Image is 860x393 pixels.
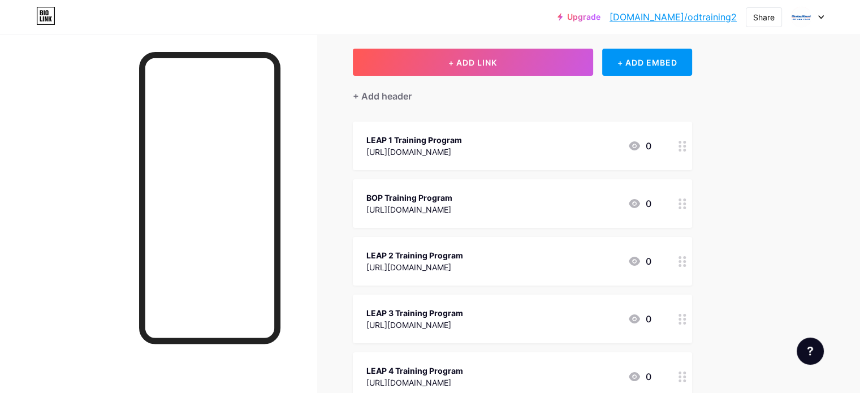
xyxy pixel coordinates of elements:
div: 0 [628,197,651,210]
a: [DOMAIN_NAME]/odtraining2 [610,10,737,24]
div: [URL][DOMAIN_NAME] [366,261,463,273]
div: [URL][DOMAIN_NAME] [366,377,463,388]
div: 0 [628,139,651,153]
a: Upgrade [558,12,600,21]
div: [URL][DOMAIN_NAME] [366,319,463,331]
div: 0 [628,312,651,326]
div: + ADD EMBED [602,49,692,76]
div: [URL][DOMAIN_NAME] [366,146,462,158]
div: BOP Training Program [366,192,452,204]
div: LEAP 2 Training Program [366,249,463,261]
button: + ADD LINK [353,49,593,76]
div: [URL][DOMAIN_NAME] [366,204,452,215]
div: LEAP 1 Training Program [366,134,462,146]
div: + Add header [353,89,412,103]
div: LEAP 4 Training Program [366,365,463,377]
img: odtraining2 [790,6,812,28]
div: 0 [628,370,651,383]
div: 0 [628,254,651,268]
span: + ADD LINK [448,58,497,67]
div: LEAP 3 Training Program [366,307,463,319]
div: Share [753,11,775,23]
